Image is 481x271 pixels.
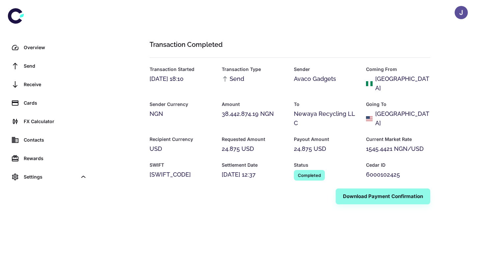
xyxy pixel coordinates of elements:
[294,144,358,153] div: 24,875 USD
[8,40,91,55] a: Overview
[366,66,430,73] h6: Coming From
[150,170,214,179] div: [SWIFT_CODE]
[150,161,214,169] h6: SWIFT
[150,109,214,119] div: NGN
[150,66,214,73] h6: Transaction Started
[8,58,91,74] a: Send
[150,40,428,50] h1: Transaction Completed
[24,136,87,144] div: Contacts
[8,151,91,166] a: Rewards
[8,114,91,129] a: FX Calculator
[222,74,244,84] span: Send
[294,66,358,73] h6: Sender
[24,44,87,51] div: Overview
[8,77,91,92] a: Receive
[366,161,430,169] h6: Cedar ID
[222,161,286,169] h6: Settlement Date
[366,144,430,153] div: 1545.4421 NGN/USD
[366,170,430,179] div: 6000102425
[150,136,214,143] h6: Recipient Currency
[294,136,358,143] h6: Payout Amount
[366,136,430,143] h6: Current Market Rate
[24,81,87,88] div: Receive
[366,101,430,108] h6: Going To
[150,144,214,153] div: USD
[24,99,87,107] div: Cards
[8,132,91,148] a: Contacts
[24,173,77,181] div: Settings
[8,169,91,185] div: Settings
[294,109,358,128] div: Newaya Recycling LLC
[222,101,286,108] h6: Amount
[24,62,87,70] div: Send
[294,74,358,84] div: Avaco Gadgets
[294,161,358,169] h6: Status
[222,170,286,179] div: [DATE] 12:37
[455,6,468,19] button: J
[294,172,325,179] span: Completed
[150,74,214,84] div: [DATE] 18:10
[375,109,430,128] div: [GEOGRAPHIC_DATA]
[222,109,286,119] div: 38,442,874.19 NGN
[8,95,91,111] a: Cards
[222,136,286,143] h6: Requested Amount
[150,101,214,108] h6: Sender Currency
[222,144,286,153] div: 24,875 USD
[294,101,358,108] h6: To
[336,188,430,204] button: Download Payment Confirmation
[375,74,430,93] div: [GEOGRAPHIC_DATA]
[24,155,87,162] div: Rewards
[24,118,87,125] div: FX Calculator
[222,66,286,73] h6: Transaction Type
